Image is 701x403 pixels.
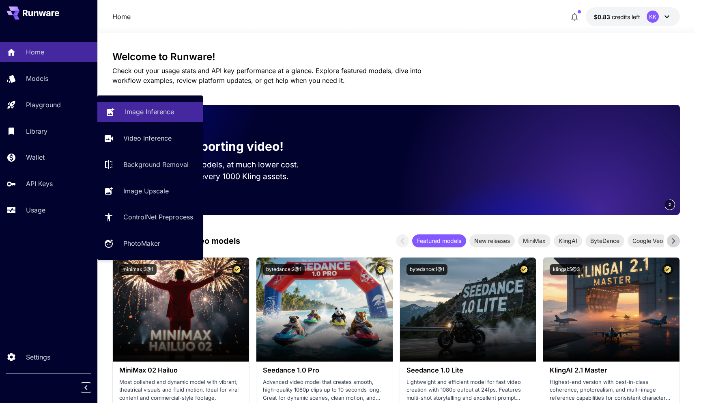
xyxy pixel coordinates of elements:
[81,382,91,393] button: Collapse sidebar
[412,236,466,245] span: Featured models
[406,366,530,374] h3: Seedance 1.0 Lite
[594,13,612,20] span: $0.83
[550,264,583,275] button: klingai:5@3
[26,126,47,136] p: Library
[263,366,386,374] h3: Seedance 1.0 Pro
[669,201,671,208] span: 2
[518,264,529,275] button: Certified Model – Vetted for best performance and includes a commercial license.
[26,47,44,57] p: Home
[518,236,550,245] span: MiniMax
[123,160,189,169] p: Background Removal
[113,258,249,362] img: alt
[26,100,61,110] p: Playground
[123,238,160,248] p: PhotoMaker
[628,236,668,245] span: Google Veo
[119,264,157,275] button: minimax:3@1
[125,159,314,171] p: Run the best video models, at much lower cost.
[469,236,515,245] span: New releases
[612,13,640,20] span: credits left
[112,12,131,22] nav: breadcrumb
[125,171,314,182] p: Save up to $500 for every 1000 Kling assets.
[26,352,50,362] p: Settings
[550,378,673,402] p: Highest-end version with best-in-class coherence, photorealism, and multi-image reference capabil...
[119,366,243,374] h3: MiniMax 02 Hailuo
[112,67,421,84] span: Check out your usage stats and API key performance at a glance. Explore featured models, dive int...
[400,258,536,362] img: alt
[232,264,243,275] button: Certified Model – Vetted for best performance and includes a commercial license.
[26,179,53,188] p: API Keys
[26,205,45,215] p: Usage
[586,7,680,26] button: $0.83091
[97,207,203,227] a: ControlNet Preprocess
[543,258,679,362] img: alt
[26,74,48,83] p: Models
[406,378,530,402] p: Lightweight and efficient model for fast video creation with 1080p output at 24fps. Features mult...
[87,380,97,395] div: Collapse sidebar
[123,186,169,196] p: Image Upscale
[263,378,386,402] p: Advanced video model that creates smooth, high-quality 1080p clips up to 10 seconds long. Great f...
[97,128,203,148] a: Video Inference
[256,258,393,362] img: alt
[406,264,447,275] button: bytedance:1@1
[112,51,680,63] h3: Welcome to Runware!
[554,236,582,245] span: KlingAI
[97,155,203,175] a: Background Removal
[550,366,673,374] h3: KlingAI 2.1 Master
[112,12,131,22] p: Home
[594,13,640,21] div: $0.83091
[148,137,284,156] p: Now supporting video!
[647,11,659,23] div: KK
[26,152,45,162] p: Wallet
[375,264,386,275] button: Certified Model – Vetted for best performance and includes a commercial license.
[263,264,305,275] button: bytedance:2@1
[97,234,203,253] a: PhotoMaker
[97,102,203,122] a: Image Inference
[585,236,624,245] span: ByteDance
[125,107,174,117] p: Image Inference
[123,133,172,143] p: Video Inference
[123,212,193,222] p: ControlNet Preprocess
[97,181,203,201] a: Image Upscale
[119,378,243,402] p: Most polished and dynamic model with vibrant, theatrical visuals and fluid motion. Ideal for vira...
[662,264,673,275] button: Certified Model – Vetted for best performance and includes a commercial license.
